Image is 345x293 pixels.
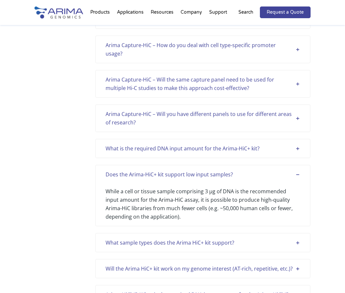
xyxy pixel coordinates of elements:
img: Arima-Genomics-logo [34,6,83,19]
div: Arima Capture-HiC – Will you have different panels to use for different areas of research? [106,110,300,127]
div: What is the required DNA input amount for the Arima-HiC+ kit? [106,144,300,153]
p: Search [238,8,253,17]
div: While a cell or tissue sample comprising 3 µg of DNA is the recommended input amount for the Arim... [106,179,300,221]
div: Arima Capture-HiC – Will the same capture panel need to be used for multiple Hi-C studies to make... [106,75,300,92]
div: Does the Arima-HiC+ kit support low input samples? [106,170,300,179]
a: Request a Quote [260,6,311,18]
div: Arima Capture-HiC – How do you deal with cell type-specific promoter usage? [106,41,300,58]
div: Will the Arima HiC+ kit work on my genome interest (AT-rich, repetitive, etc.)? [106,264,300,273]
div: What sample types does the Arima HiC+ kit support? [106,238,300,247]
